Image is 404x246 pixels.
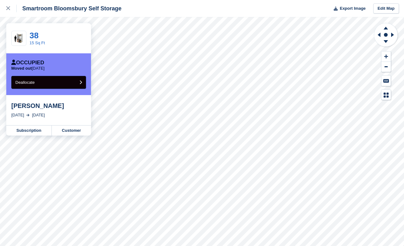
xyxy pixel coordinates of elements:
button: Zoom In [381,51,391,62]
a: 38 [30,31,39,40]
img: 15-sqft-unit.jpg [12,33,26,44]
p: [DATE] [11,66,45,71]
span: Moved out [11,66,32,71]
button: Zoom Out [381,62,391,72]
button: Deallocate [11,76,86,89]
div: [DATE] [11,112,24,118]
button: Export Image [330,3,366,14]
span: Deallocate [15,80,35,85]
a: Subscription [6,126,52,136]
div: Occupied [11,60,44,66]
span: Export Image [340,5,365,12]
a: Customer [52,126,91,136]
div: [PERSON_NAME] [11,102,86,110]
a: 15 Sq Ft [30,40,45,45]
div: [DATE] [32,112,45,118]
a: Edit Map [373,3,399,14]
button: Keyboard Shortcuts [381,76,391,86]
div: Smartroom Bloomsbury Self Storage [17,5,121,12]
img: arrow-right-light-icn-cde0832a797a2874e46488d9cf13f60e5c3a73dbe684e267c42b8395dfbc2abf.svg [26,114,30,116]
button: Map Legend [381,90,391,100]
